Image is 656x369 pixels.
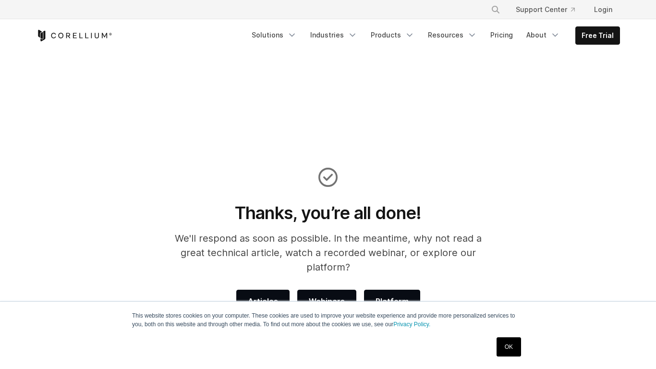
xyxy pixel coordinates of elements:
[521,26,566,44] a: About
[479,1,620,18] div: Navigation Menu
[586,1,620,18] a: Login
[576,27,620,44] a: Free Trial
[376,295,409,307] span: Platform
[36,30,112,41] a: Corellium Home
[236,290,290,313] a: Articles
[162,231,495,274] p: We'll respond as soon as possible. In the meantime, why not read a great technical article, watch...
[297,290,356,313] a: Webinars
[365,26,420,44] a: Products
[508,1,583,18] a: Support Center
[162,202,495,223] h1: Thanks, you’re all done!
[132,311,524,329] p: This website stores cookies on your computer. These cookies are used to improve your website expe...
[485,26,519,44] a: Pricing
[248,295,278,307] span: Articles
[246,26,303,44] a: Solutions
[497,337,521,357] a: OK
[487,1,504,18] button: Search
[364,290,420,313] a: Platform
[309,295,345,307] span: Webinars
[393,321,430,328] a: Privacy Policy.
[246,26,620,45] div: Navigation Menu
[422,26,483,44] a: Resources
[304,26,363,44] a: Industries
